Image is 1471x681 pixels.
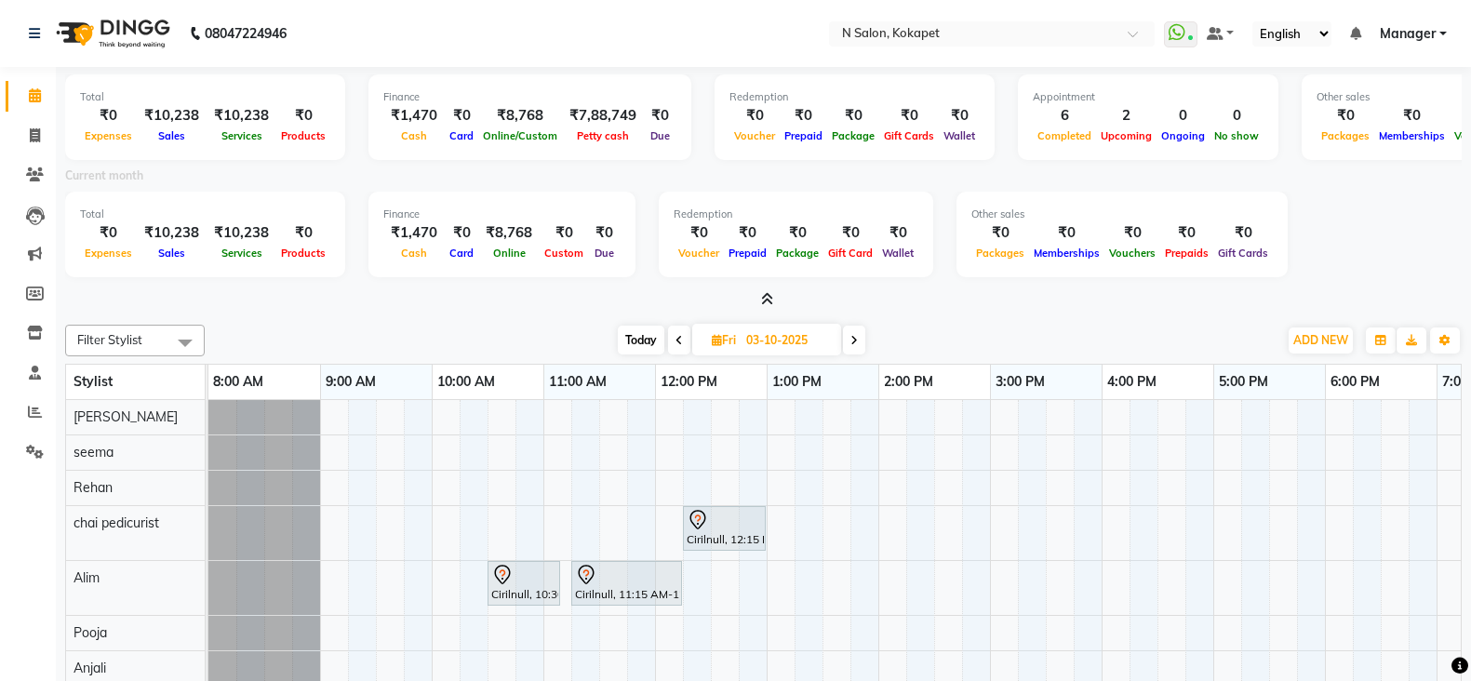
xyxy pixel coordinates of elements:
div: ₹0 [1317,105,1374,127]
span: Online/Custom [478,129,562,142]
span: Package [827,129,879,142]
button: ADD NEW [1289,327,1353,354]
div: Appointment [1033,89,1264,105]
span: Online [488,247,530,260]
div: 6 [1033,105,1096,127]
div: ₹0 [80,222,137,244]
span: Voucher [674,247,724,260]
span: Card [445,247,478,260]
div: ₹0 [823,222,877,244]
span: Today [618,326,664,354]
span: Prepaid [724,247,771,260]
span: Completed [1033,129,1096,142]
span: Expenses [80,247,137,260]
a: 8:00 AM [208,368,268,395]
span: Prepaid [780,129,827,142]
span: Upcoming [1096,129,1157,142]
span: Anjali [74,660,106,676]
div: ₹0 [276,222,330,244]
div: ₹0 [276,105,330,127]
span: Wallet [939,129,980,142]
span: chai pedicurist [74,514,159,531]
a: 6:00 PM [1326,368,1384,395]
div: ₹0 [1029,222,1104,244]
label: Current month [65,167,143,184]
div: ₹8,768 [478,222,540,244]
span: Gift Cards [879,129,939,142]
span: Ongoing [1157,129,1210,142]
span: Services [217,247,267,260]
div: ₹1,470 [383,222,445,244]
div: ₹0 [588,222,621,244]
span: Stylist [74,373,113,390]
div: ₹0 [771,222,823,244]
div: ₹10,238 [207,105,276,127]
span: Services [217,129,267,142]
div: ₹0 [644,105,676,127]
div: ₹0 [877,222,918,244]
div: ₹0 [1213,222,1273,244]
span: Memberships [1374,129,1450,142]
a: 10:00 AM [433,368,500,395]
span: Sales [154,129,190,142]
div: ₹10,238 [137,105,207,127]
span: Sales [154,247,190,260]
div: ₹0 [724,222,771,244]
a: 1:00 PM [768,368,826,395]
span: Packages [1317,129,1374,142]
div: ₹0 [827,105,879,127]
div: ₹0 [445,222,478,244]
a: 5:00 PM [1214,368,1273,395]
span: Prepaids [1160,247,1213,260]
span: Due [590,247,619,260]
a: 3:00 PM [991,368,1050,395]
a: 11:00 AM [544,368,611,395]
div: ₹0 [445,105,478,127]
span: Gift Card [823,247,877,260]
div: 0 [1157,105,1210,127]
div: ₹0 [1374,105,1450,127]
span: Products [276,247,330,260]
div: Other sales [971,207,1273,222]
span: Expenses [80,129,137,142]
span: Voucher [729,129,780,142]
div: ₹0 [540,222,588,244]
span: Rehan [74,479,113,496]
span: Pooja [74,624,107,641]
div: Cirilnull, 10:30 AM-11:10 AM, Acrylic extentions [489,564,558,603]
a: 9:00 AM [321,368,381,395]
div: ₹0 [939,105,980,127]
div: Cirilnull, 12:15 PM-01:00 PM, Women Cafe H&f Manicure/Pedicure [685,509,764,548]
span: Products [276,129,330,142]
span: Due [646,129,675,142]
span: Manager [1380,24,1436,44]
div: 0 [1210,105,1264,127]
div: ₹0 [80,105,137,127]
span: Card [445,129,478,142]
div: ₹10,238 [137,222,207,244]
div: 2 [1096,105,1157,127]
span: Alim [74,569,100,586]
input: 2025-10-03 [741,327,834,354]
span: [PERSON_NAME] [74,408,178,425]
div: Redemption [674,207,918,222]
span: No show [1210,129,1264,142]
div: Redemption [729,89,980,105]
div: Cirilnull, 11:15 AM-12:15 PM, Permanent Nail Paint - Solid Color (Hand) [573,564,680,603]
div: ₹0 [971,222,1029,244]
div: ₹0 [729,105,780,127]
span: Package [771,247,823,260]
span: Memberships [1029,247,1104,260]
span: Cash [396,247,432,260]
div: ₹1,470 [383,105,445,127]
img: logo [47,7,175,60]
span: Custom [540,247,588,260]
span: Cash [396,129,432,142]
div: Finance [383,89,676,105]
span: Gift Cards [1213,247,1273,260]
div: ₹0 [674,222,724,244]
span: Packages [971,247,1029,260]
a: 2:00 PM [879,368,938,395]
a: 4:00 PM [1103,368,1161,395]
span: Petty cash [572,129,634,142]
